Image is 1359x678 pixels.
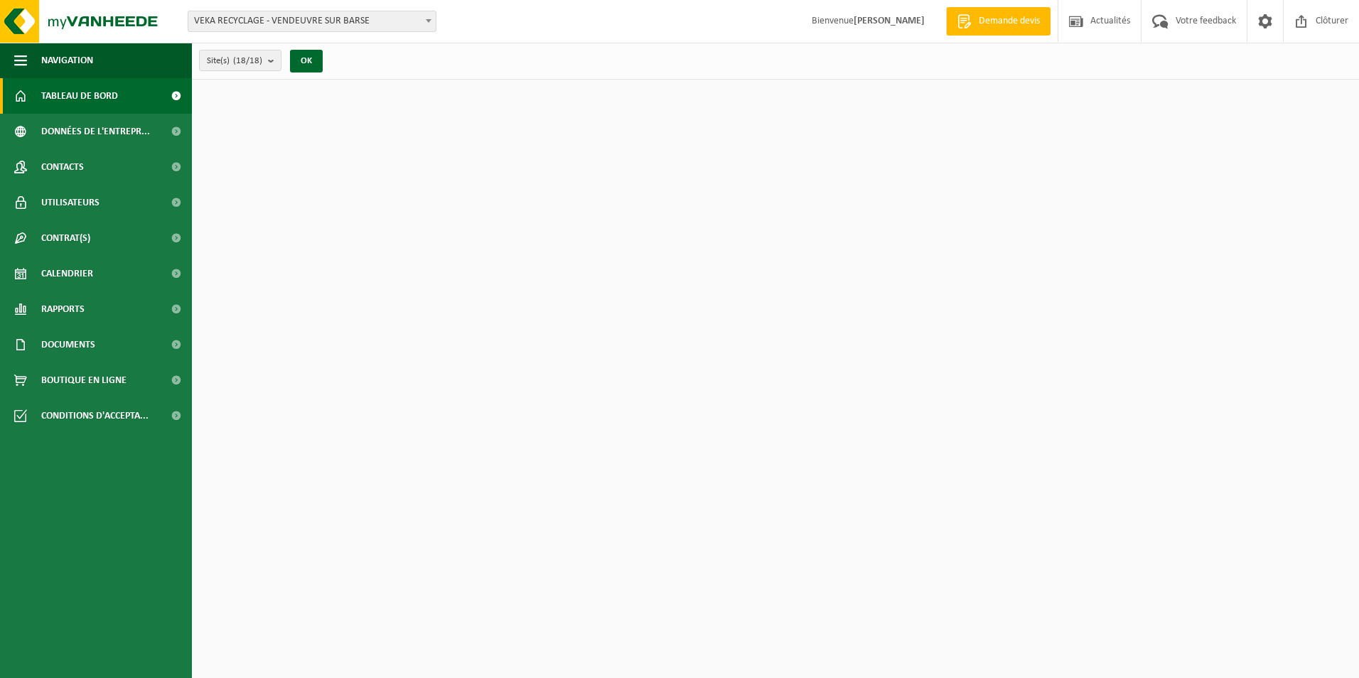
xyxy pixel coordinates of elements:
span: Site(s) [207,50,262,72]
span: Données de l'entrepr... [41,114,150,149]
span: Contacts [41,149,84,185]
span: Tableau de bord [41,78,118,114]
span: Conditions d'accepta... [41,398,149,434]
span: VEKA RECYCLAGE - VENDEUVRE SUR BARSE [188,11,436,31]
button: OK [290,50,323,72]
span: VEKA RECYCLAGE - VENDEUVRE SUR BARSE [188,11,436,32]
span: Calendrier [41,256,93,291]
span: Rapports [41,291,85,327]
span: Boutique en ligne [41,362,127,398]
strong: [PERSON_NAME] [854,16,925,26]
span: Contrat(s) [41,220,90,256]
span: Documents [41,327,95,362]
span: Utilisateurs [41,185,100,220]
span: Navigation [41,43,93,78]
count: (18/18) [233,56,262,65]
button: Site(s)(18/18) [199,50,281,71]
a: Demande devis [946,7,1051,36]
span: Demande devis [975,14,1043,28]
